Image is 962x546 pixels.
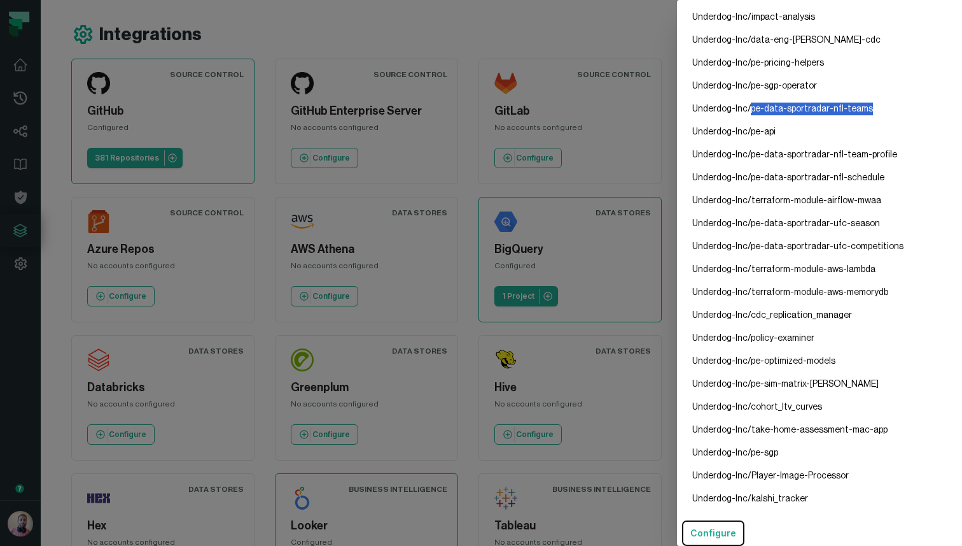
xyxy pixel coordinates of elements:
[682,396,956,419] li: Underdog-Inc/cohort_ltv_curves
[682,327,956,350] li: Underdog-Inc/policy-examiner
[682,442,956,464] li: Underdog-Inc/pe-sgp
[682,52,956,75] li: Underdog-Inc/pe-pricing-helpers
[682,304,956,327] li: Underdog-Inc/cdc_replication_manager
[682,75,956,97] li: Underdog-Inc/pe-sgp-operator
[682,97,956,120] li: Underdog-Inc/pe-data-sportradar-nfl-teams
[682,235,956,258] li: Underdog-Inc/pe-data-sportradar-ufc-competitions
[682,350,956,373] li: Underdog-Inc/pe-optimized-models
[682,6,956,29] li: Underdog-Inc/impact-analysis
[682,258,956,281] li: Underdog-Inc/terraform-module-aws-lambda
[682,166,956,189] li: Underdog-Inc/pe-data-sportradar-nfl-schedule
[682,373,956,396] li: Underdog-Inc/pe-sim-matrix-[PERSON_NAME]
[682,281,956,304] li: Underdog-Inc/terraform-module-aws-memorydb
[682,212,956,235] li: Underdog-Inc/pe-data-sportradar-ufc-season
[682,29,956,52] li: Underdog-Inc/data-eng-[PERSON_NAME]-cdc
[682,464,956,487] li: Underdog-Inc/Player-Image-Processor
[682,120,956,143] li: Underdog-Inc/pe-api
[682,143,956,166] li: Underdog-Inc/pe-data-sportradar-nfl-team-profile
[682,419,956,442] li: Underdog-Inc/take-home-assessment-mac-app
[682,189,956,212] li: Underdog-Inc/terraform-module-airflow-mwaa
[682,521,744,546] button: Configure
[682,487,956,510] li: Underdog-Inc/kalshi_tracker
